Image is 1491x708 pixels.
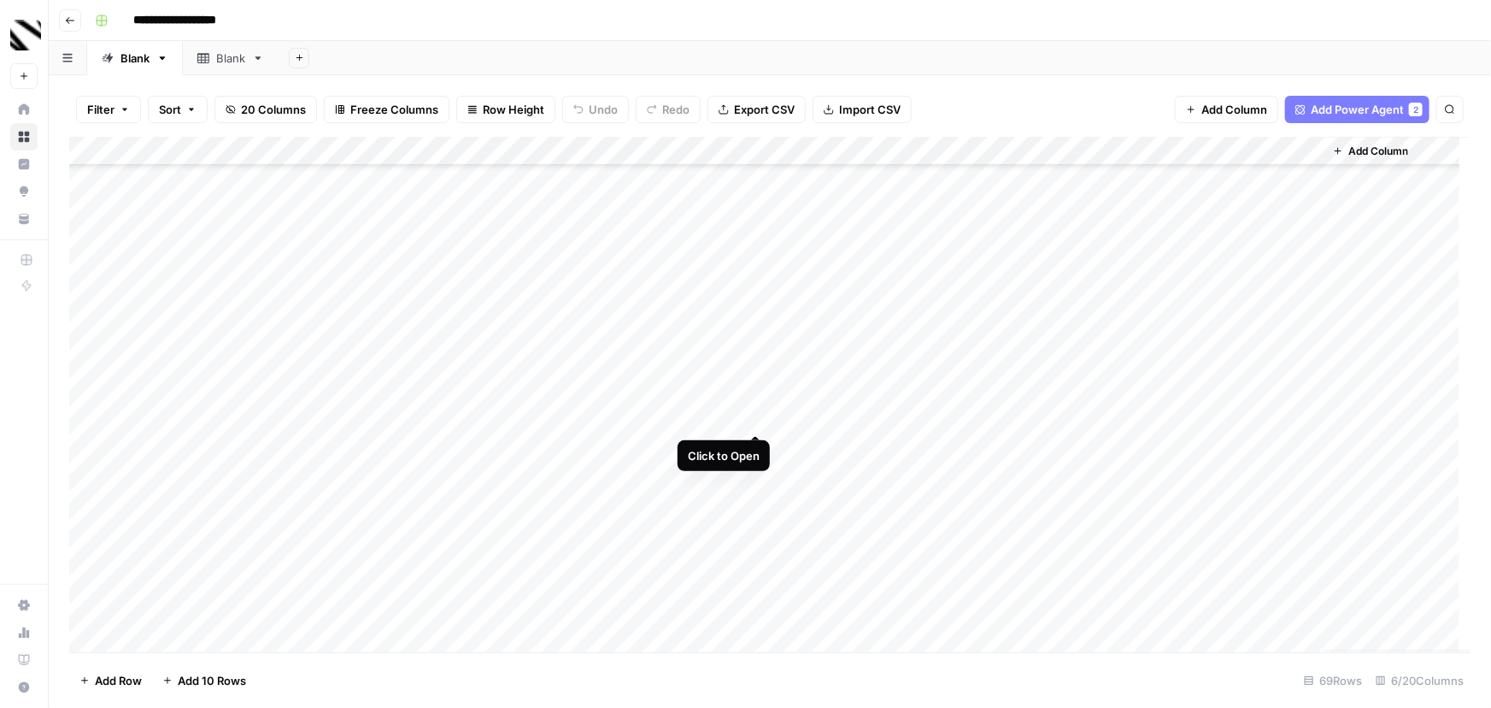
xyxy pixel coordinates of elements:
[734,101,795,118] span: Export CSV
[216,50,245,67] div: Blank
[87,41,183,75] a: Blank
[589,101,618,118] span: Undo
[1175,96,1278,123] button: Add Column
[707,96,806,123] button: Export CSV
[159,101,181,118] span: Sort
[10,20,41,50] img: Canyon Logo
[152,667,256,694] button: Add 10 Rows
[1201,101,1267,118] span: Add Column
[120,50,150,67] div: Blank
[69,667,152,694] button: Add Row
[636,96,701,123] button: Redo
[688,447,760,464] div: Click to Open
[1326,140,1415,162] button: Add Column
[350,101,438,118] span: Freeze Columns
[87,101,114,118] span: Filter
[10,619,38,646] a: Usage
[1297,667,1369,694] div: 69 Rows
[1285,96,1429,123] button: Add Power Agent2
[662,101,690,118] span: Redo
[76,96,141,123] button: Filter
[178,672,246,689] span: Add 10 Rows
[839,101,901,118] span: Import CSV
[10,592,38,619] a: Settings
[10,674,38,701] button: Help + Support
[10,646,38,674] a: Learning Hub
[10,14,38,56] button: Workspace: Canyon
[10,178,38,205] a: Opportunities
[10,205,38,233] a: Your Data
[1348,144,1408,159] span: Add Column
[483,101,544,118] span: Row Height
[1369,667,1470,694] div: 6/20 Columns
[10,150,38,178] a: Insights
[324,96,449,123] button: Freeze Columns
[214,96,317,123] button: 20 Columns
[1409,103,1423,116] div: 2
[813,96,912,123] button: Import CSV
[456,96,555,123] button: Row Height
[95,672,142,689] span: Add Row
[183,41,279,75] a: Blank
[10,96,38,123] a: Home
[10,123,38,150] a: Browse
[1311,101,1404,118] span: Add Power Agent
[241,101,306,118] span: 20 Columns
[148,96,208,123] button: Sort
[562,96,629,123] button: Undo
[1413,103,1418,116] span: 2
